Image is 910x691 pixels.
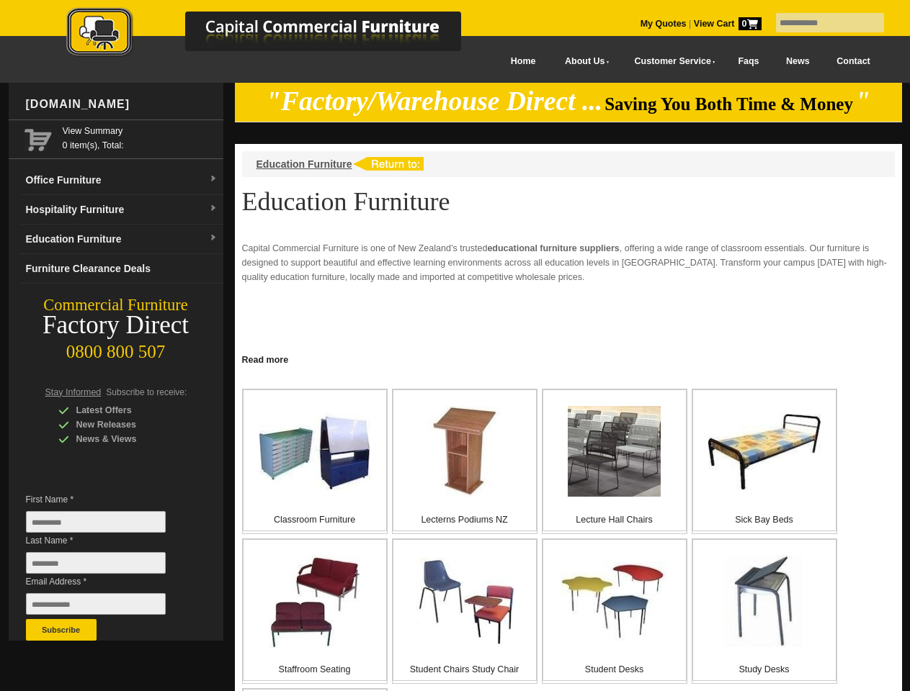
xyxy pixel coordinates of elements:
[549,45,618,78] a: About Us
[266,86,602,116] em: "Factory/Warehouse Direct ...
[242,389,388,534] a: Classroom Furniture Classroom Furniture
[543,662,686,677] p: Student Desks
[393,662,536,677] p: Student Chairs Study Chair
[20,166,223,195] a: Office Furnituredropdown
[20,83,223,126] div: [DOMAIN_NAME]
[9,295,223,315] div: Commercial Furniture
[739,17,762,30] span: 0
[27,7,531,60] img: Capital Commercial Furniture Logo
[242,538,388,684] a: Staffroom Seating Staffroom Seating
[26,492,187,507] span: First Name *
[9,315,223,335] div: Factory Direct
[855,86,870,116] em: "
[242,348,895,369] h2: Quality Furniture for Schools and Campuses
[63,124,218,150] span: 0 item(s), Total:
[725,45,773,78] a: Faqs
[772,45,823,78] a: News
[691,19,761,29] a: View Cart0
[20,254,223,284] a: Furniture Clearance Deals
[63,124,218,138] a: View Summary
[694,19,762,29] strong: View Cart
[209,234,218,243] img: dropdown
[392,538,537,684] a: Student Chairs Study Chair Student Chairs Study Chair
[58,432,195,446] div: News & Views
[257,158,352,170] a: Education Furniture
[542,389,687,534] a: Lecture Hall Chairs Lecture Hall Chairs
[235,349,902,367] a: Click to read more
[20,225,223,254] a: Education Furnituredropdown
[561,561,667,641] img: Student Desks
[244,512,386,527] p: Classroom Furniture
[618,45,724,78] a: Customer Service
[209,175,218,184] img: dropdown
[9,335,223,362] div: 0800 800 507
[718,555,811,647] img: Study Desks
[542,538,687,684] a: Student Desks Student Desks
[26,552,166,574] input: Last Name *
[242,241,895,284] p: Capital Commercial Furniture is one of New Zealand’s trusted , offering a wide range of classroom...
[543,512,686,527] p: Lecture Hall Chairs
[392,389,537,534] a: Lecterns Podiums NZ Lecterns Podiums NZ
[416,558,514,644] img: Student Chairs Study Chair
[45,387,102,397] span: Stay Informed
[26,533,187,548] span: Last Name *
[269,555,360,648] img: Staffroom Seating
[568,406,661,497] img: Lecture Hall Chairs
[823,45,883,78] a: Contact
[242,188,895,215] h1: Education Furniture
[58,403,195,417] div: Latest Offers
[418,406,512,497] img: Lecterns Podiums NZ
[692,538,837,684] a: Study Desks Study Desks
[106,387,187,397] span: Subscribe to receive:
[393,512,536,527] p: Lecterns Podiums NZ
[244,662,386,677] p: Staffroom Seating
[26,619,97,641] button: Subscribe
[26,574,187,589] span: Email Address *
[259,413,370,490] img: Classroom Furniture
[641,19,687,29] a: My Quotes
[27,7,531,64] a: Capital Commercial Furniture Logo
[352,157,424,171] img: return to
[605,94,853,114] span: Saving You Both Time & Money
[487,243,619,253] strong: educational furniture suppliers
[20,195,223,225] a: Hospitality Furnituredropdown
[708,414,821,489] img: Sick Bay Beds
[26,593,166,615] input: Email Address *
[693,512,836,527] p: Sick Bay Beds
[26,511,166,533] input: First Name *
[693,662,836,677] p: Study Desks
[692,389,837,534] a: Sick Bay Beds Sick Bay Beds
[209,204,218,213] img: dropdown
[58,417,195,432] div: New Releases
